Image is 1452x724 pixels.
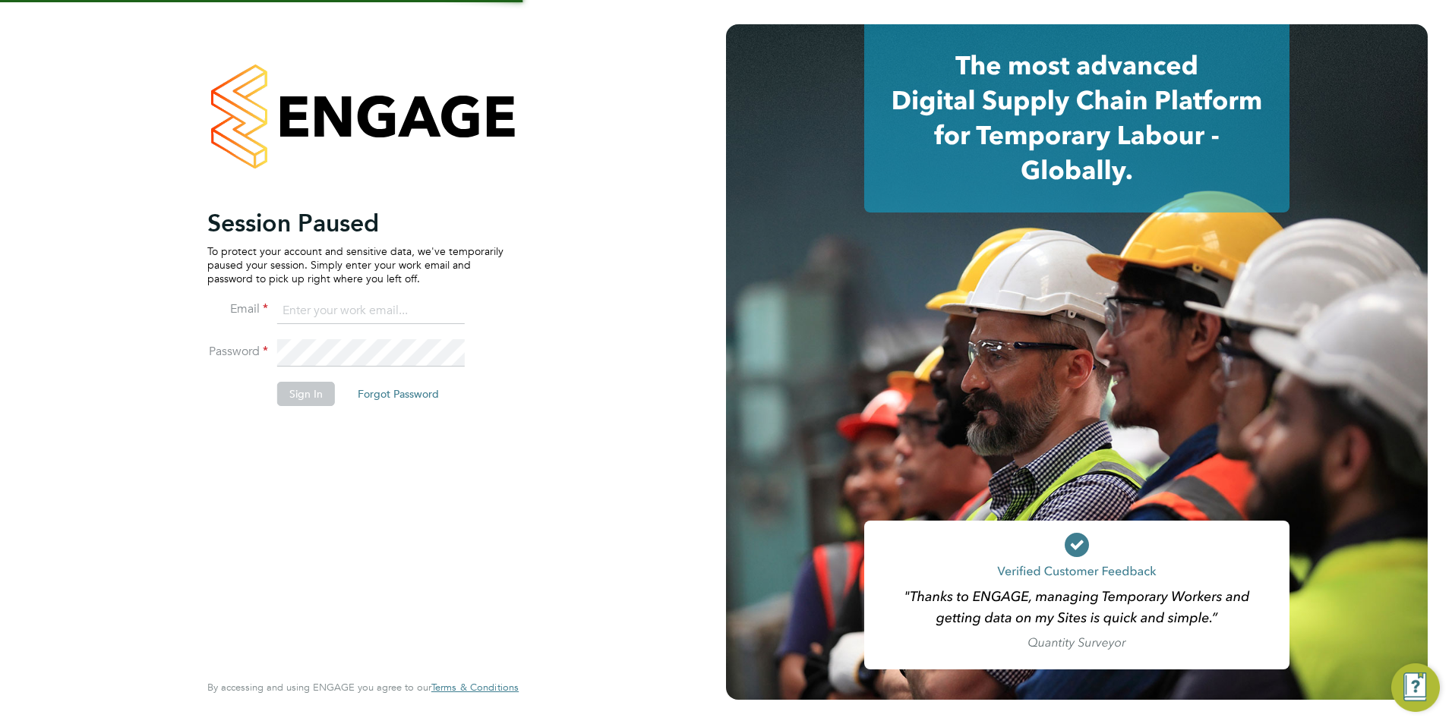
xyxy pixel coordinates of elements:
a: Terms & Conditions [431,682,519,694]
button: Engage Resource Center [1391,663,1440,712]
button: Sign In [277,382,335,406]
input: Enter your work email... [277,297,465,325]
p: To protect your account and sensitive data, we've temporarily paused your session. Simply enter y... [207,244,503,286]
label: Password [207,344,268,360]
label: Email [207,301,268,317]
h2: Session Paused [207,208,503,238]
span: Terms & Conditions [431,681,519,694]
span: By accessing and using ENGAGE you agree to our [207,681,519,694]
button: Forgot Password [346,382,451,406]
